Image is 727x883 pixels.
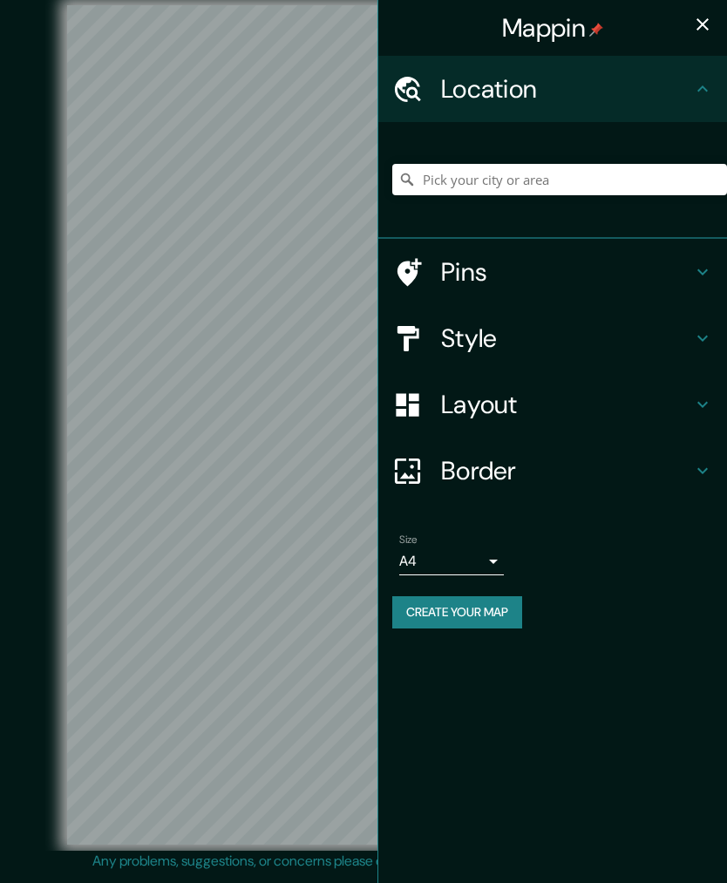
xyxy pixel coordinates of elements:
[441,256,692,288] h4: Pins
[392,164,727,195] input: Pick your city or area
[441,73,692,105] h4: Location
[441,323,692,354] h4: Style
[441,389,692,420] h4: Layout
[378,56,727,122] div: Location
[92,851,628,872] p: Any problems, suggestions, or concerns please email .
[378,371,727,438] div: Layout
[441,455,692,486] h4: Border
[378,305,727,371] div: Style
[378,239,727,305] div: Pins
[67,5,661,845] canvas: Map
[399,533,418,547] label: Size
[399,547,504,575] div: A4
[502,12,603,44] h4: Mappin
[378,438,727,504] div: Border
[589,23,603,37] img: pin-icon.png
[392,596,522,628] button: Create your map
